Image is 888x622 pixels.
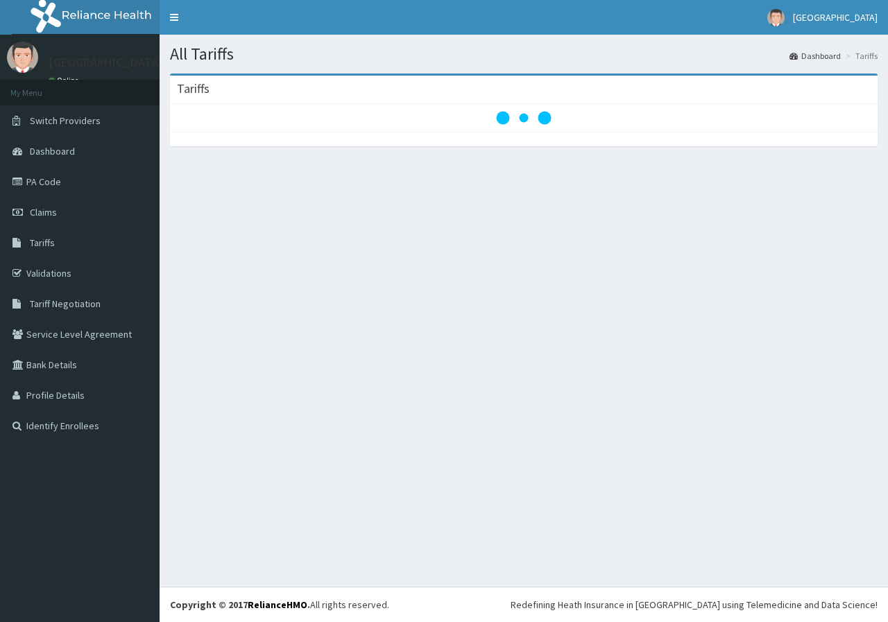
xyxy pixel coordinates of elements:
span: Tariffs [30,236,55,249]
span: Tariff Negotiation [30,297,101,310]
img: User Image [7,42,38,73]
footer: All rights reserved. [160,587,888,622]
div: Redefining Heath Insurance in [GEOGRAPHIC_DATA] using Telemedicine and Data Science! [511,598,878,612]
h1: All Tariffs [170,45,878,63]
p: [GEOGRAPHIC_DATA] [49,56,163,69]
li: Tariffs [842,50,878,62]
span: Dashboard [30,145,75,157]
h3: Tariffs [177,83,210,95]
img: User Image [767,9,785,26]
strong: Copyright © 2017 . [170,598,310,611]
a: Dashboard [789,50,841,62]
span: Claims [30,206,57,218]
span: Switch Providers [30,114,101,127]
svg: audio-loading [496,90,552,146]
a: Online [49,76,82,85]
a: RelianceHMO [248,598,307,611]
span: [GEOGRAPHIC_DATA] [793,11,878,24]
